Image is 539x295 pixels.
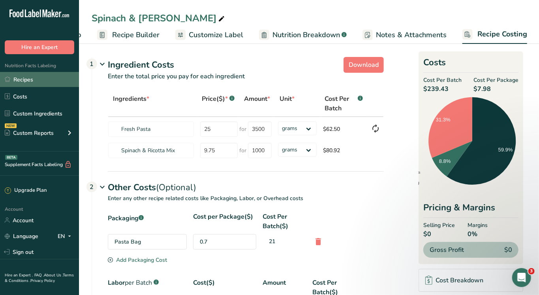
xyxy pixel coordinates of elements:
[202,94,235,104] div: Price($)
[86,182,97,192] div: 2
[473,84,518,94] span: $7.98
[108,256,167,264] div: Add Packaging Cost
[239,146,246,155] span: for
[259,26,347,44] a: Nutrition Breakdown
[5,123,17,128] div: NEW
[423,201,518,218] div: Pricing & Margins
[113,94,149,104] span: Ingredients
[108,234,187,250] div: Pasta Bag
[344,57,384,73] button: Download
[263,234,306,249] div: 21
[272,30,340,40] span: Nutrition Breakdown
[244,94,270,104] span: Amount
[193,234,256,250] div: 0.7
[362,26,447,44] a: Notes & Attachments
[512,268,531,287] iframe: Intercom live chat
[419,269,523,292] a: Cost Breakdown
[92,194,384,212] p: Enter any other recipe related costs like Packaging, Labor, or Overhead costs
[108,212,187,231] div: Packaging
[86,59,97,69] div: 1
[349,60,379,70] span: Download
[423,84,462,94] span: $239.43
[325,94,356,113] span: Cost Per Batch
[473,76,518,84] span: Cost Per Package
[477,29,527,40] span: Recipe Costing
[189,30,243,40] span: Customize Label
[468,229,488,239] span: 0%
[112,30,160,40] span: Recipe Builder
[5,272,33,278] a: Hire an Expert .
[193,212,256,231] div: Cost per Package($)
[108,59,384,72] div: Ingredient Costs
[30,278,55,284] a: Privacy Policy
[58,231,74,241] div: EN
[397,170,421,174] span: Ingredients
[92,72,384,91] p: Enter the total price you pay for each ingredient
[92,11,226,25] div: Spinach & [PERSON_NAME]
[5,129,54,137] div: Custom Reports
[44,272,63,278] a: About Us .
[468,221,488,229] span: Margins
[125,278,152,287] span: per Batch
[423,56,518,73] h2: Costs
[34,272,44,278] a: FAQ .
[5,187,47,195] div: Upgrade Plan
[462,25,527,44] a: Recipe Costing
[376,30,447,40] span: Notes & Attachments
[423,221,455,229] span: Selling Price
[425,276,483,285] div: Cost Breakdown
[5,40,74,54] button: Hire an Expert
[5,272,74,284] a: Terms & Conditions .
[5,155,17,160] div: BETA
[320,139,368,161] td: $80.92
[423,76,462,84] span: Cost Per Batch
[423,229,455,239] span: $0
[280,94,295,104] span: Unit
[263,212,306,231] div: Cost Per Batch($)
[504,245,512,255] span: $0
[239,125,246,133] span: for
[156,182,196,193] span: (Optional)
[5,229,38,243] a: Language
[108,171,384,194] div: Other Costs
[528,268,535,274] span: 3
[97,26,160,44] a: Recipe Builder
[320,117,368,139] td: $62.50
[430,245,464,255] span: Gross Profit
[175,26,243,44] a: Customize Label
